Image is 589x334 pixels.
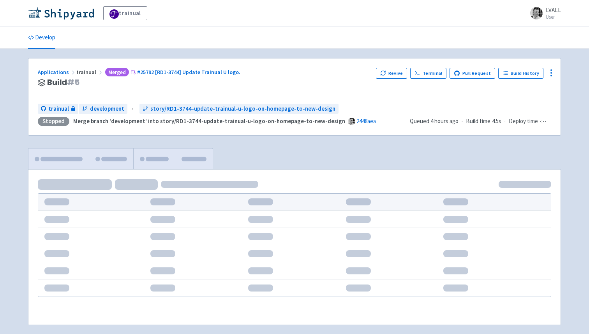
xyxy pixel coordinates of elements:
[139,104,339,114] a: story/RD1-3744-update-trainual-u-logo-on-homepage-to-new-design
[526,7,561,19] a: LVALL User
[38,104,78,114] a: trainual
[79,104,127,114] a: development
[430,117,459,125] time: 4 hours ago
[38,69,76,76] a: Applications
[47,78,79,87] span: Build
[38,117,69,126] div: Stopped
[130,104,136,113] span: ←
[28,27,55,49] a: Develop
[410,117,459,125] span: Queued
[466,117,490,126] span: Build time
[90,104,124,113] span: development
[67,77,79,88] span: # 5
[410,68,446,79] a: Terminal
[376,68,407,79] button: Revive
[104,69,242,76] a: Merged#25792 [RD1-3744] Update Trainual U logo.
[76,69,104,76] span: trainual
[410,117,551,126] div: · ·
[73,117,345,125] strong: Merge branch 'development' into story/RD1-3744-update-trainual-u-logo-on-homepage-to-new-design
[509,117,538,126] span: Deploy time
[492,117,501,126] span: 4.5s
[540,117,547,126] span: -:--
[48,104,69,113] span: trainual
[103,6,147,20] a: trainual
[28,7,94,19] img: Shipyard logo
[356,117,376,125] a: 2448aea
[450,68,495,79] a: Pull Request
[546,14,561,19] small: User
[546,6,561,14] span: LVALL
[105,68,129,77] span: Merged
[150,104,335,113] span: story/RD1-3744-update-trainual-u-logo-on-homepage-to-new-design
[498,68,543,79] a: Build History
